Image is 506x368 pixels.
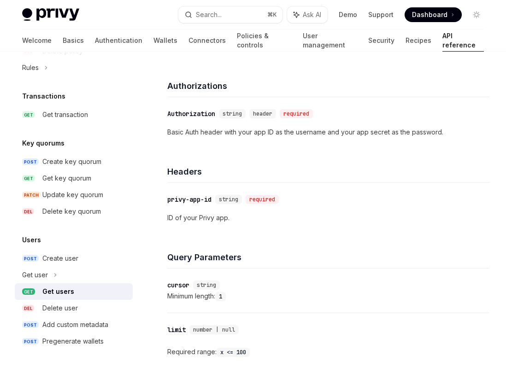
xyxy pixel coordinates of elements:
[469,7,484,22] button: Toggle dark mode
[442,29,484,52] a: API reference
[223,110,242,117] span: string
[15,333,133,350] a: POSTPregenerate wallets
[42,189,103,200] div: Update key quorum
[22,8,79,21] img: light logo
[22,321,39,328] span: POST
[63,29,84,52] a: Basics
[167,212,489,223] p: ID of your Privy app.
[412,10,447,19] span: Dashboard
[219,196,238,203] span: string
[22,111,35,118] span: GET
[167,127,489,138] p: Basic Auth header with your app ID as the username and your app secret as the password.
[178,6,282,23] button: Search...⌘K
[42,156,101,167] div: Create key quorum
[22,255,39,262] span: POST
[246,195,279,204] div: required
[22,192,41,199] span: PATCH
[167,109,215,118] div: Authorization
[42,303,78,314] div: Delete user
[42,109,88,120] div: Get transaction
[188,29,226,52] a: Connectors
[287,6,328,23] button: Ask AI
[405,7,462,22] a: Dashboard
[196,9,222,20] div: Search...
[22,288,35,295] span: GET
[42,336,104,347] div: Pregenerate wallets
[42,319,108,330] div: Add custom metadata
[167,346,489,357] div: Required range:
[303,10,321,19] span: Ask AI
[15,187,133,203] a: PATCHUpdate key quorum
[339,10,357,19] a: Demo
[22,138,65,149] h5: Key quorums
[267,11,277,18] span: ⌘ K
[22,234,41,245] h5: Users
[167,291,489,302] div: Minimum length:
[153,29,177,52] a: Wallets
[215,292,226,301] code: 1
[22,175,35,182] span: GET
[167,80,489,92] h4: Authorizations
[15,283,133,300] a: GETGet users
[42,173,91,184] div: Get key quorum
[15,300,133,316] a: DELDelete user
[15,250,133,267] a: POSTCreate user
[197,281,216,289] span: string
[22,338,39,345] span: POST
[22,269,48,280] div: Get user
[15,316,133,333] a: POSTAdd custom metadata
[42,253,78,264] div: Create user
[368,29,394,52] a: Security
[15,153,133,170] a: POSTCreate key quorum
[280,109,313,118] div: required
[167,251,489,263] h4: Query Parameters
[22,208,34,215] span: DEL
[303,29,357,52] a: User management
[193,326,235,333] span: number | null
[406,29,431,52] a: Recipes
[22,29,52,52] a: Welcome
[22,62,39,73] div: Rules
[22,91,65,102] h5: Transactions
[22,305,34,312] span: DEL
[167,280,189,290] div: cursor
[217,348,250,357] code: x <= 100
[15,203,133,220] a: DELDelete key quorum
[15,170,133,187] a: GETGet key quorum
[167,195,212,204] div: privy-app-id
[22,158,39,165] span: POST
[368,10,394,19] a: Support
[167,325,186,334] div: limit
[237,29,292,52] a: Policies & controls
[42,286,74,297] div: Get users
[253,110,272,117] span: header
[95,29,142,52] a: Authentication
[42,206,101,217] div: Delete key quorum
[15,106,133,123] a: GETGet transaction
[167,165,489,178] h4: Headers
